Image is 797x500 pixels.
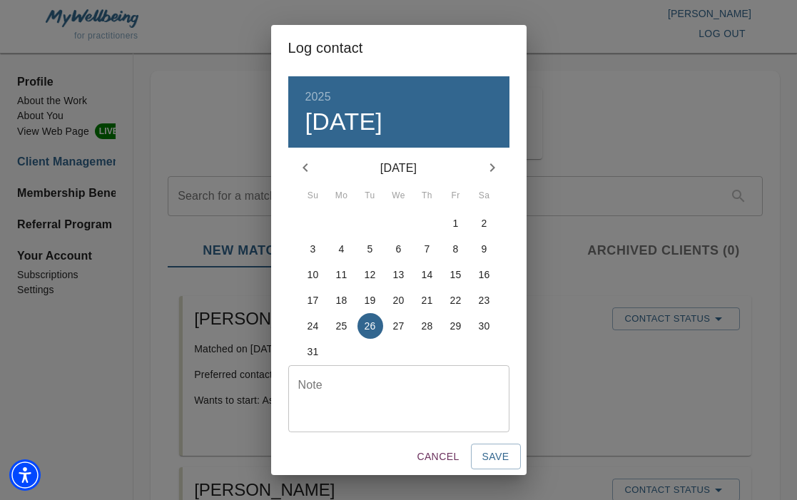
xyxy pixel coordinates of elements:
[443,313,469,339] button: 29
[288,36,509,59] h2: Log contact
[329,262,355,287] button: 11
[386,287,412,313] button: 20
[300,339,326,364] button: 31
[415,262,440,287] button: 14
[329,189,355,203] span: Mo
[450,319,462,333] p: 29
[336,267,347,282] p: 11
[396,242,402,256] p: 6
[479,293,490,307] p: 23
[300,287,326,313] button: 17
[472,313,497,339] button: 30
[393,293,405,307] p: 20
[367,242,373,256] p: 5
[472,262,497,287] button: 16
[482,242,487,256] p: 9
[479,267,490,282] p: 16
[305,107,383,137] button: [DATE]
[453,216,459,230] p: 1
[357,262,383,287] button: 12
[386,262,412,287] button: 13
[300,236,326,262] button: 3
[415,287,440,313] button: 21
[365,319,376,333] p: 26
[336,319,347,333] p: 25
[365,293,376,307] p: 19
[443,189,469,203] span: Fr
[329,287,355,313] button: 18
[323,160,475,177] p: [DATE]
[393,267,405,282] p: 13
[329,313,355,339] button: 25
[365,267,376,282] p: 12
[425,242,430,256] p: 7
[472,236,497,262] button: 9
[443,262,469,287] button: 15
[443,210,469,236] button: 1
[308,345,319,359] p: 31
[300,189,326,203] span: Su
[386,189,412,203] span: We
[415,236,440,262] button: 7
[386,313,412,339] button: 27
[357,236,383,262] button: 5
[472,189,497,203] span: Sa
[415,189,440,203] span: Th
[393,319,405,333] p: 27
[308,267,319,282] p: 10
[472,287,497,313] button: 23
[310,242,316,256] p: 3
[422,267,433,282] p: 14
[422,319,433,333] p: 28
[482,448,509,466] span: Save
[450,267,462,282] p: 15
[305,87,331,107] button: 2025
[9,459,41,491] div: Accessibility Menu
[308,293,319,307] p: 17
[357,313,383,339] button: 26
[472,210,497,236] button: 2
[357,287,383,313] button: 19
[417,448,459,466] span: Cancel
[422,293,433,307] p: 21
[357,189,383,203] span: Tu
[411,444,465,470] button: Cancel
[450,293,462,307] p: 22
[300,262,326,287] button: 10
[482,216,487,230] p: 2
[453,242,459,256] p: 8
[443,236,469,262] button: 8
[443,287,469,313] button: 22
[415,313,440,339] button: 28
[479,319,490,333] p: 30
[339,242,345,256] p: 4
[308,319,319,333] p: 24
[336,293,347,307] p: 18
[471,444,521,470] button: Save
[386,236,412,262] button: 6
[329,236,355,262] button: 4
[300,313,326,339] button: 24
